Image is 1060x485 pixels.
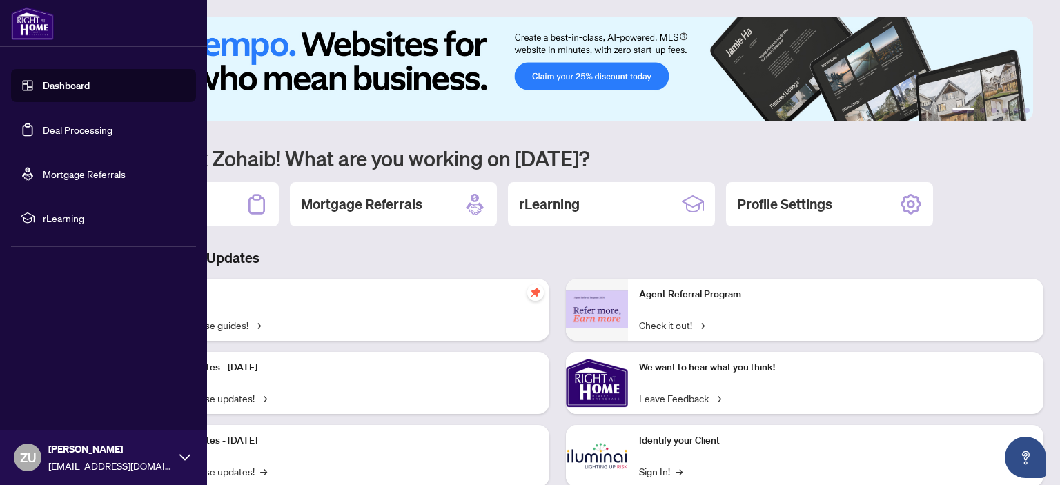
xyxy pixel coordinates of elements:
[639,390,721,406] a: Leave Feedback→
[43,168,126,180] a: Mortgage Referrals
[639,433,1032,448] p: Identify your Client
[301,195,422,214] h2: Mortgage Referrals
[1024,108,1030,113] button: 6
[145,433,538,448] p: Platform Updates - [DATE]
[145,360,538,375] p: Platform Updates - [DATE]
[952,108,974,113] button: 1
[737,195,832,214] h2: Profile Settings
[1013,108,1019,113] button: 5
[72,145,1043,171] h1: Welcome back Zohaib! What are you working on [DATE]?
[72,248,1043,268] h3: Brokerage & Industry Updates
[11,7,54,40] img: logo
[20,448,36,467] span: ZU
[991,108,997,113] button: 3
[639,287,1032,302] p: Agent Referral Program
[72,17,1033,121] img: Slide 0
[566,352,628,414] img: We want to hear what you think!
[254,317,261,333] span: →
[260,464,267,479] span: →
[639,464,683,479] a: Sign In!→
[527,284,544,301] span: pushpin
[639,317,705,333] a: Check it out!→
[714,390,721,406] span: →
[566,290,628,328] img: Agent Referral Program
[676,464,683,479] span: →
[519,195,580,214] h2: rLearning
[43,210,186,226] span: rLearning
[48,458,173,473] span: [EMAIL_ADDRESS][DOMAIN_NAME]
[260,390,267,406] span: →
[145,287,538,302] p: Self-Help
[1005,437,1046,478] button: Open asap
[980,108,985,113] button: 2
[43,123,112,136] a: Deal Processing
[48,442,173,457] span: [PERSON_NAME]
[698,317,705,333] span: →
[43,79,90,92] a: Dashboard
[1002,108,1008,113] button: 4
[639,360,1032,375] p: We want to hear what you think!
